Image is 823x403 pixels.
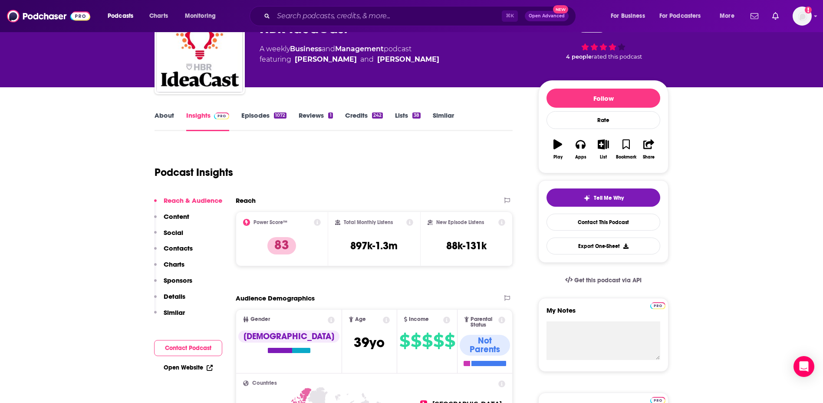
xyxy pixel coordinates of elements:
a: Business [290,45,322,53]
span: $ [422,334,432,348]
p: Similar [164,308,185,317]
div: Not Parents [460,335,510,356]
a: Credits242 [345,111,383,131]
button: Sponsors [154,276,192,292]
p: Social [164,228,183,237]
span: New [553,5,569,13]
img: tell me why sparkle [583,195,590,201]
span: Gender [250,317,270,322]
button: Bookmark [615,134,637,165]
a: Alison Beard [295,54,357,65]
div: Search podcasts, credits, & more... [258,6,584,26]
div: Share [643,155,655,160]
span: 4 people [566,53,592,60]
a: Show notifications dropdown [769,9,782,23]
input: Search podcasts, credits, & more... [273,9,502,23]
a: Reviews1 [299,111,332,131]
a: Curt Nickisch [377,54,439,65]
a: Get this podcast via API [558,270,649,291]
p: Charts [164,260,184,268]
img: User Profile [793,7,812,26]
h2: Power Score™ [253,219,287,225]
div: Rate [546,111,660,129]
button: Play [546,134,569,165]
span: Charts [149,10,168,22]
div: 38 [412,112,421,119]
div: Play [553,155,563,160]
span: $ [411,334,421,348]
p: Reach & Audience [164,196,222,205]
span: Logged in as cmand-c [793,7,812,26]
h2: Total Monthly Listens [344,219,393,225]
button: Contacts [154,244,193,260]
a: Similar [433,111,454,131]
button: Social [154,228,183,244]
span: Parental Status [471,317,497,328]
button: tell me why sparkleTell Me Why [546,188,660,207]
span: Countries [252,380,277,386]
span: Monitoring [185,10,216,22]
button: Details [154,292,185,308]
button: Follow [546,89,660,108]
a: Open Website [164,364,213,371]
button: Reach & Audience [154,196,222,212]
a: Lists38 [395,111,421,131]
p: Details [164,292,185,301]
div: 242 [372,112,383,119]
div: Open Intercom Messenger [793,356,814,377]
svg: Add a profile image [805,7,812,13]
a: Show notifications dropdown [747,9,762,23]
div: List [600,155,607,160]
span: $ [399,334,410,348]
p: Sponsors [164,276,192,284]
span: 39 yo [354,334,385,351]
img: Podchaser Pro [650,302,665,309]
p: Content [164,212,189,221]
button: open menu [605,9,656,23]
a: About [155,111,174,131]
span: rated this podcast [592,53,642,60]
div: A weekly podcast [260,44,439,65]
div: Apps [575,155,586,160]
span: and [360,54,374,65]
span: For Business [611,10,645,22]
span: Income [409,317,429,322]
button: Open AdvancedNew [525,11,569,21]
h2: New Episode Listens [436,219,484,225]
h2: Audience Demographics [236,294,315,302]
a: Pro website [650,301,665,309]
span: Get this podcast via API [574,277,642,284]
span: Podcasts [108,10,133,22]
img: HBR IdeaCast [156,6,243,92]
span: ⌘ K [502,10,518,22]
div: [DEMOGRAPHIC_DATA] [238,330,339,343]
img: Podchaser - Follow, Share and Rate Podcasts [7,8,90,24]
a: Contact This Podcast [546,214,660,231]
span: featuring [260,54,439,65]
a: Charts [144,9,173,23]
h3: 88k-131k [446,239,487,252]
span: $ [444,334,455,348]
div: 1 [328,112,332,119]
button: open menu [714,9,745,23]
div: 83 4 peoplerated this podcast [538,12,668,66]
label: My Notes [546,306,660,321]
a: InsightsPodchaser Pro [186,111,229,131]
button: Apps [569,134,592,165]
img: Podchaser Pro [214,112,229,119]
button: Share [638,134,660,165]
button: open menu [102,9,145,23]
button: Export One-Sheet [546,238,660,254]
h1: Podcast Insights [155,166,233,179]
p: Contacts [164,244,193,252]
h2: Reach [236,196,256,205]
span: $ [433,334,444,348]
button: open menu [179,9,227,23]
p: 83 [267,237,296,254]
span: and [322,45,335,53]
button: open menu [654,9,714,23]
span: Tell Me Why [594,195,624,201]
div: Bookmark [616,155,636,160]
